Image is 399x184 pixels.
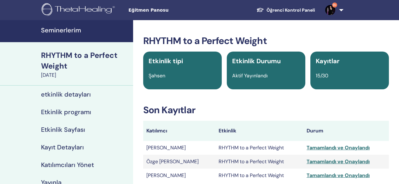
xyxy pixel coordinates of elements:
[41,126,85,133] h4: Etkinlik Sayfası
[149,72,165,79] span: Şahsen
[41,91,91,98] h4: etkinlik detayları
[143,155,215,169] td: Özge [PERSON_NAME]
[41,108,91,116] h4: Etkinlik programı
[215,169,303,182] td: RHYTHM to a Perfect Weight
[256,7,264,13] img: graduation-cap-white.svg
[251,4,320,16] a: Öğrenci Kontrol Paneli
[215,155,303,169] td: RHYTHM to a Perfect Weight
[325,5,335,15] img: default.jpg
[128,7,223,14] span: Eğitmen Panosu
[41,50,129,71] div: RHYTHM to a Perfect Weight
[307,158,386,165] div: Tamamlandı ve Onaylandı
[316,57,339,65] span: Kayıtlar
[143,141,215,155] td: [PERSON_NAME]
[41,26,129,34] h4: Seminerlerim
[143,35,389,47] h3: RHYTHM to a Perfect Weight
[41,161,94,169] h4: Katılımcıları Yönet
[41,71,129,79] div: [DATE]
[143,169,215,182] td: [PERSON_NAME]
[37,50,133,79] a: RHYTHM to a Perfect Weight[DATE]
[332,3,337,8] span: 9+
[303,121,389,141] th: Durum
[143,121,215,141] th: Katılımcı
[232,57,281,65] span: Etkinlik Durumu
[316,72,328,79] span: 15/30
[215,121,303,141] th: Etkinlik
[307,144,386,152] div: Tamamlandı ve Onaylandı
[307,172,386,179] div: Tamamlandı ve Onaylandı
[149,57,183,65] span: Etkinlik tipi
[41,143,84,151] h4: Kayıt Detayları
[232,72,268,79] span: Aktif Yayınlandı
[215,141,303,155] td: RHYTHM to a Perfect Weight
[42,3,117,17] img: logo.png
[143,104,389,116] h3: Son Kayıtlar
